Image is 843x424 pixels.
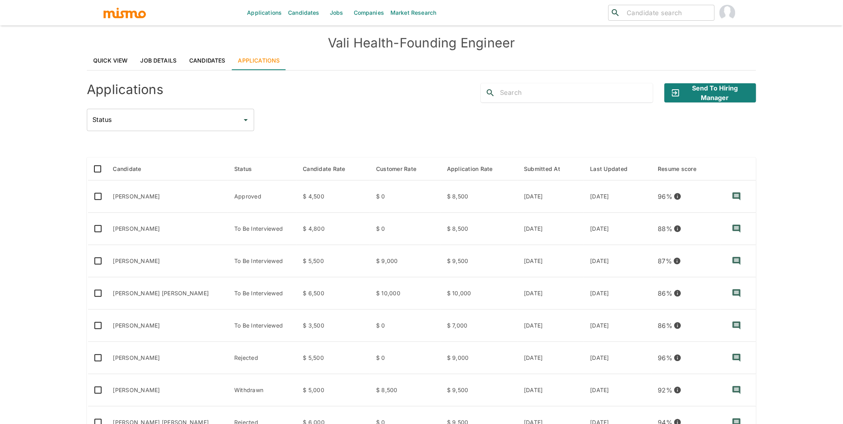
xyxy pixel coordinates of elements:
svg: View resume score details [674,354,682,362]
td: Rejected [228,342,296,374]
td: $ 9,500 [441,245,518,277]
svg: View resume score details [674,192,682,200]
span: Customer Rate [376,164,427,174]
td: [PERSON_NAME] [PERSON_NAME] [107,277,228,310]
button: recent-notes [727,251,746,271]
input: Search [500,86,653,99]
td: $ 4,800 [296,213,370,245]
svg: View resume score details [674,386,682,394]
td: $ 10,000 [370,277,441,310]
span: Resume score [658,164,707,174]
button: search [481,83,500,102]
span: Status [234,164,263,174]
a: Applications [232,51,286,70]
svg: View resume score details [673,257,681,265]
svg: View resume score details [674,289,682,297]
p: 86 % [658,288,672,299]
td: To Be Interviewed [228,213,296,245]
button: Open [240,114,251,126]
span: Candidate [113,164,152,174]
span: Last Updated [590,164,638,174]
td: Withdrawn [228,374,296,406]
td: To Be Interviewed [228,277,296,310]
td: $ 4,500 [296,181,370,213]
td: $ 9,500 [441,374,518,406]
td: $ 0 [370,213,441,245]
button: recent-notes [727,187,746,206]
td: $ 10,000 [441,277,518,310]
td: [PERSON_NAME] [107,342,228,374]
button: recent-notes [727,348,746,367]
td: $ 9,000 [441,342,518,374]
td: $ 8,500 [441,213,518,245]
input: Candidate search [623,7,711,18]
td: [DATE] [518,213,584,245]
td: $ 9,000 [370,245,441,277]
a: Quick View [87,51,134,70]
td: [DATE] [518,277,584,310]
td: [DATE] [518,310,584,342]
td: $ 6,500 [296,277,370,310]
a: Candidates [183,51,232,70]
td: $ 3,500 [296,310,370,342]
button: recent-notes [727,284,746,303]
td: $ 7,000 [441,310,518,342]
td: [PERSON_NAME] [107,181,228,213]
td: [DATE] [584,245,652,277]
span: Submitted At [524,164,570,174]
button: recent-notes [727,381,746,400]
td: To Be Interviewed [228,245,296,277]
td: To Be Interviewed [228,310,296,342]
td: [DATE] [584,181,652,213]
p: 96 % [658,352,672,363]
p: 88 % [658,223,672,234]
td: [DATE] [518,374,584,406]
p: 92 % [658,385,672,396]
button: Send to Hiring Manager [665,83,756,102]
img: Carmen Vilachá [719,5,735,21]
td: $ 0 [370,181,441,213]
td: [DATE] [518,181,584,213]
td: [DATE] [584,374,652,406]
p: 96 % [658,191,672,202]
svg: View resume score details [674,322,682,330]
td: [DATE] [584,213,652,245]
td: $ 0 [370,310,441,342]
td: [PERSON_NAME] [107,310,228,342]
h4: Vali Health - Founding Engineer [87,35,756,51]
td: [DATE] [584,342,652,374]
td: [PERSON_NAME] [107,213,228,245]
td: $ 5,000 [296,374,370,406]
p: 87 % [658,255,672,267]
td: [DATE] [584,277,652,310]
h4: Applications [87,82,163,98]
td: $ 8,500 [370,374,441,406]
img: logo [103,7,147,19]
td: [DATE] [584,310,652,342]
td: $ 0 [370,342,441,374]
td: $ 5,500 [296,245,370,277]
span: Candidate Rate [303,164,356,174]
button: recent-notes [727,316,746,335]
a: Job Details [134,51,183,70]
td: Approved [228,181,296,213]
td: $ 5,500 [296,342,370,374]
span: Application Rate [447,164,503,174]
svg: View resume score details [674,225,682,233]
td: $ 8,500 [441,181,518,213]
p: 86 % [658,320,672,331]
td: [PERSON_NAME] [107,374,228,406]
td: [DATE] [518,342,584,374]
td: [DATE] [518,245,584,277]
button: recent-notes [727,219,746,238]
td: [PERSON_NAME] [107,245,228,277]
